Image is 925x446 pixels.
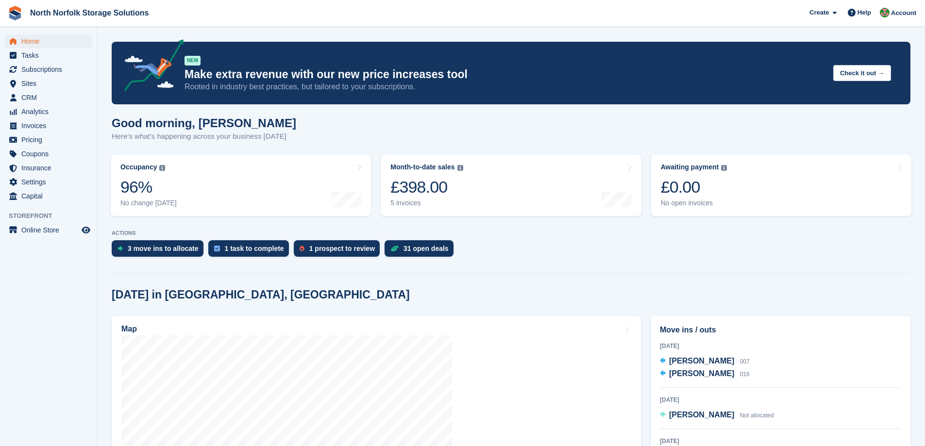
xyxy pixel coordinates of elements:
div: NEW [185,56,201,66]
a: [PERSON_NAME] 016 [660,368,750,380]
div: £398.00 [390,177,463,197]
a: [PERSON_NAME] 007 [660,355,750,368]
span: Online Store [21,223,80,237]
a: menu [5,105,92,118]
div: [DATE] [660,396,901,404]
a: 1 task to complete [208,240,294,262]
div: [DATE] [660,437,901,446]
span: Sites [21,77,80,90]
button: Check it out → [833,65,891,81]
div: 1 prospect to review [309,245,375,252]
a: menu [5,189,92,203]
a: Awaiting payment £0.00 No open invoices [651,154,911,216]
a: [PERSON_NAME] Not allocated [660,409,774,422]
div: Awaiting payment [661,163,719,171]
a: menu [5,175,92,189]
a: menu [5,119,92,132]
span: Subscriptions [21,63,80,76]
p: Make extra revenue with our new price increases tool [185,67,825,82]
span: Capital [21,189,80,203]
img: prospect-51fa495bee0391a8d652442698ab0144808aea92771e9ea1ae160a38d050c398.svg [300,246,304,251]
a: menu [5,77,92,90]
span: [PERSON_NAME] [669,369,734,378]
div: 96% [120,177,177,197]
div: Occupancy [120,163,157,171]
a: Preview store [80,224,92,236]
span: [PERSON_NAME] [669,411,734,419]
a: menu [5,161,92,175]
div: 3 move ins to allocate [128,245,199,252]
span: Insurance [21,161,80,175]
a: menu [5,34,92,48]
a: menu [5,91,92,104]
p: Rooted in industry best practices, but tailored to your subscriptions. [185,82,825,92]
h1: Good morning, [PERSON_NAME] [112,116,296,130]
span: Create [809,8,829,17]
h2: Move ins / outs [660,324,901,336]
span: CRM [21,91,80,104]
a: menu [5,133,92,147]
img: move_ins_to_allocate_icon-fdf77a2bb77ea45bf5b3d319d69a93e2d87916cf1d5bf7949dd705db3b84f3ca.svg [118,246,123,251]
img: icon-info-grey-7440780725fd019a000dd9b08b2336e03edf1995a4989e88bcd33f0948082b44.svg [721,165,727,171]
h2: [DATE] in [GEOGRAPHIC_DATA], [GEOGRAPHIC_DATA] [112,288,410,301]
span: Analytics [21,105,80,118]
p: Here's what's happening across your business [DATE] [112,131,296,142]
span: Invoices [21,119,80,132]
div: 1 task to complete [225,245,284,252]
div: No open invoices [661,199,727,207]
span: Help [858,8,871,17]
span: [PERSON_NAME] [669,357,734,365]
h2: Map [121,325,137,333]
a: 31 open deals [385,240,458,262]
img: task-75834270c22a3079a89374b754ae025e5fb1db73e45f91037f5363f120a921f8.svg [214,246,220,251]
div: Month-to-date sales [390,163,454,171]
a: 1 prospect to review [294,240,385,262]
div: 5 invoices [390,199,463,207]
a: North Norfolk Storage Solutions [26,5,152,21]
a: menu [5,63,92,76]
span: 016 [740,371,750,378]
a: menu [5,49,92,62]
a: 3 move ins to allocate [112,240,208,262]
span: 007 [740,358,750,365]
p: ACTIONS [112,230,910,236]
a: Month-to-date sales £398.00 5 invoices [381,154,641,216]
span: Home [21,34,80,48]
span: Storefront [9,211,97,221]
a: menu [5,223,92,237]
span: Pricing [21,133,80,147]
img: stora-icon-8386f47178a22dfd0bd8f6a31ec36ba5ce8667c1dd55bd0f319d3a0aa187defe.svg [8,6,22,20]
a: menu [5,147,92,161]
img: Katherine Phelps [880,8,890,17]
div: 31 open deals [404,245,449,252]
div: [DATE] [660,342,901,350]
img: icon-info-grey-7440780725fd019a000dd9b08b2336e03edf1995a4989e88bcd33f0948082b44.svg [457,165,463,171]
div: £0.00 [661,177,727,197]
span: Tasks [21,49,80,62]
span: Coupons [21,147,80,161]
span: Account [891,8,916,18]
span: Not allocated [740,412,774,419]
div: No change [DATE] [120,199,177,207]
img: deal-1b604bf984904fb50ccaf53a9ad4b4a5d6e5aea283cecdc64d6e3604feb123c2.svg [390,245,399,252]
span: Settings [21,175,80,189]
img: price-adjustments-announcement-icon-8257ccfd72463d97f412b2fc003d46551f7dbcb40ab6d574587a9cd5c0d94... [116,39,184,95]
img: icon-info-grey-7440780725fd019a000dd9b08b2336e03edf1995a4989e88bcd33f0948082b44.svg [159,165,165,171]
a: Occupancy 96% No change [DATE] [111,154,371,216]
